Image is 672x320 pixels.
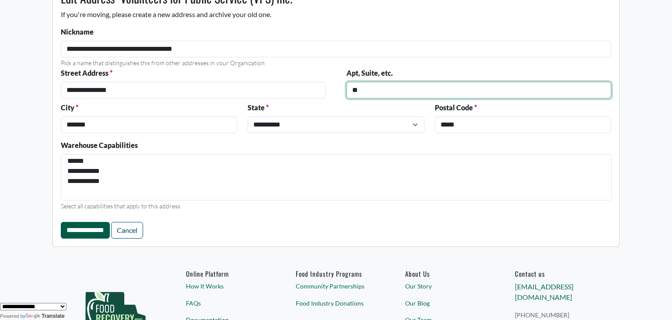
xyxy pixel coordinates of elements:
small: Pick a name that distinguishes this from other addresses in your Organization [61,59,265,67]
label: State [248,102,269,113]
a: Our Blog [405,299,486,308]
small: Select all capabilities that apply to this address [61,202,180,210]
label: Warehouse Capabilities [61,140,138,151]
h6: Online Platform [186,270,267,278]
label: Street Address [61,68,112,78]
img: Google Translate [25,313,42,320]
a: How It Works [186,281,267,291]
a: Food Industry Donations [296,299,377,308]
label: Postal Code [435,102,477,113]
a: Translate [25,313,65,319]
a: About Us [405,270,486,278]
a: [EMAIL_ADDRESS][DOMAIN_NAME] [515,282,574,301]
a: Community Partnerships [296,281,377,291]
label: City [61,102,78,113]
a: Cancel [111,222,143,239]
h6: Food Industry Programs [296,270,377,278]
label: Nickname [61,27,94,37]
h6: Contact us [515,270,596,278]
a: Our Story [405,281,486,291]
label: Apt, Suite, etc. [346,68,393,78]
p: If you're moving, please create a new address and archive your old one. [61,9,612,20]
a: FAQs [186,299,267,308]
